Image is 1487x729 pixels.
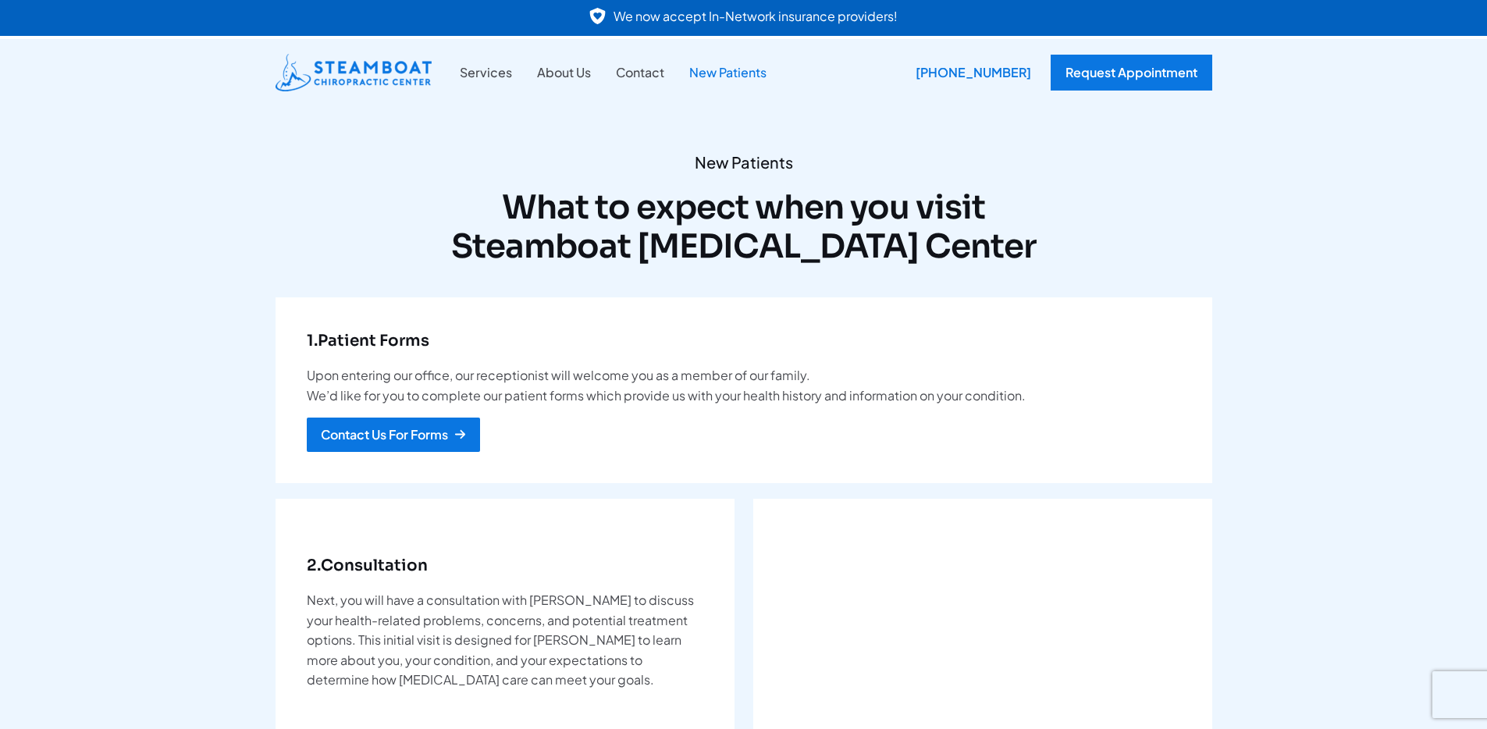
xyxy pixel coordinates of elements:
a: New Patients [677,62,779,83]
div: Contact Us For Forms [321,429,448,441]
span: New Patients [276,152,1212,172]
p: Next, you will have a consultation with [PERSON_NAME] to discuss your health-related problems, co... [307,590,703,690]
a: About Us [525,62,603,83]
img: Steamboat Chiropractic Center [276,54,432,91]
nav: Site Navigation [447,62,779,83]
strong: 2. [307,556,321,575]
a: Contact [603,62,677,83]
a: Services [447,62,525,83]
a: Contact Us For Forms [307,418,480,452]
h6: Patient Forms [307,329,1181,354]
h6: Consultation [307,553,703,578]
p: Upon entering our office, our receptionist will welcome you as a member of our family. We’d like ... [307,365,1181,405]
a: Request Appointment [1051,55,1212,91]
h2: What to expect when you visit Steamboat [MEDICAL_DATA] Center [276,188,1212,267]
strong: 1. [307,331,318,350]
div: [PHONE_NUMBER] [904,55,1043,91]
a: [PHONE_NUMBER] [904,55,1035,91]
